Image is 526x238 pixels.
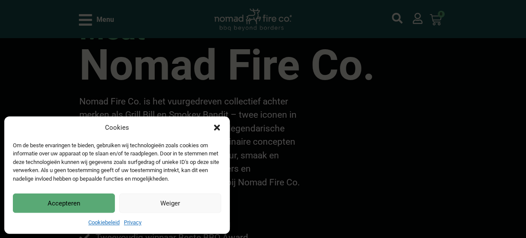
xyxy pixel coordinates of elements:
a: Privacy [124,219,141,226]
button: Accepteren [13,193,115,213]
div: Om de beste ervaringen te bieden, gebruiken wij technologieën zoals cookies om informatie over uw... [13,141,220,183]
div: Cookies [105,123,129,133]
a: Cookiebeleid [88,219,120,226]
div: Dialog sluiten [213,123,221,132]
button: Weiger [119,193,221,213]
